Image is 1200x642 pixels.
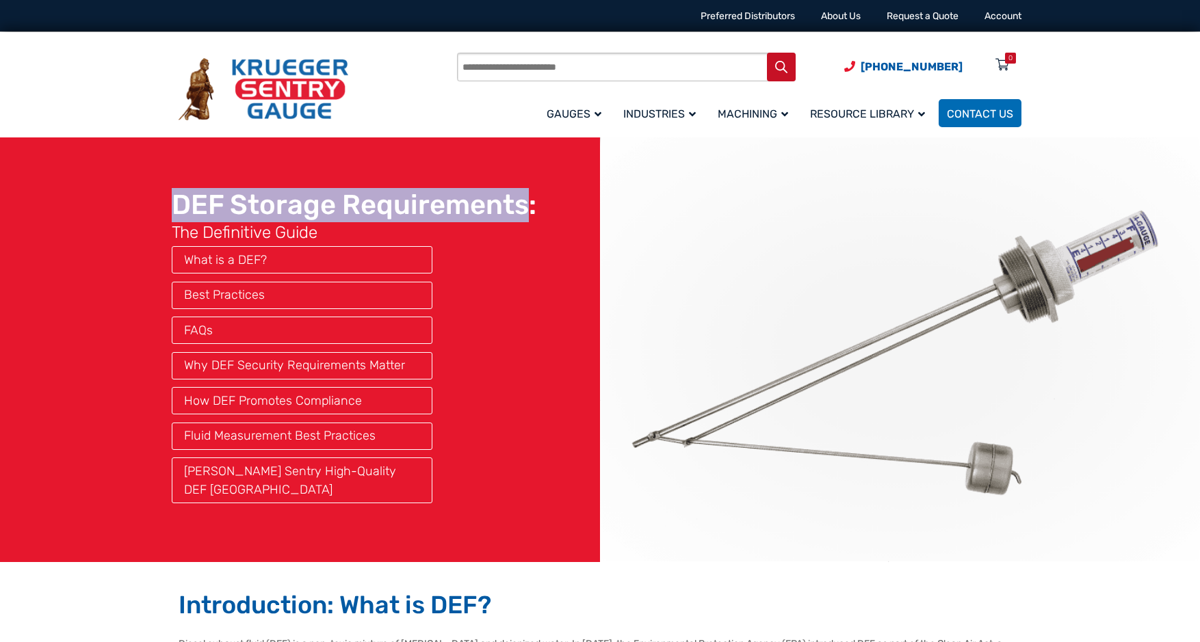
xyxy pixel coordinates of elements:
[547,107,601,120] span: Gauges
[538,97,615,129] a: Gauges
[179,58,348,121] img: Krueger Sentry Gauge
[810,107,925,120] span: Resource Library
[172,222,536,243] span: The Definitive Guide
[1008,53,1013,64] div: 0
[947,107,1013,120] span: Contact Us
[701,10,795,22] a: Preferred Distributors
[184,428,376,443] a: Fluid Measurement Best Practices
[172,188,536,243] h1: DEF Storage Requirements:
[184,464,396,497] a: [PERSON_NAME] Sentry High-Quality DEF [GEOGRAPHIC_DATA]
[184,252,267,267] a: What is a DEF?
[184,323,213,338] a: FAQs
[709,97,802,129] a: Machining
[939,99,1021,127] a: Contact Us
[623,107,696,120] span: Industries
[184,287,265,302] a: Best Practices
[184,393,362,408] a: How DEF Promotes Compliance
[615,97,709,129] a: Industries
[179,589,1021,620] h2: Introduction: What is DEF?
[802,97,939,129] a: Resource Library
[184,358,405,373] a: Why DEF Security Requirements Matter
[718,107,788,120] span: Machining
[821,10,861,22] a: About Us
[861,60,963,73] span: [PHONE_NUMBER]
[984,10,1021,22] a: Account
[844,58,963,75] a: Phone Number (920) 434-8860
[887,10,958,22] a: Request a Quote
[600,137,1200,562] img: DEF Gauges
